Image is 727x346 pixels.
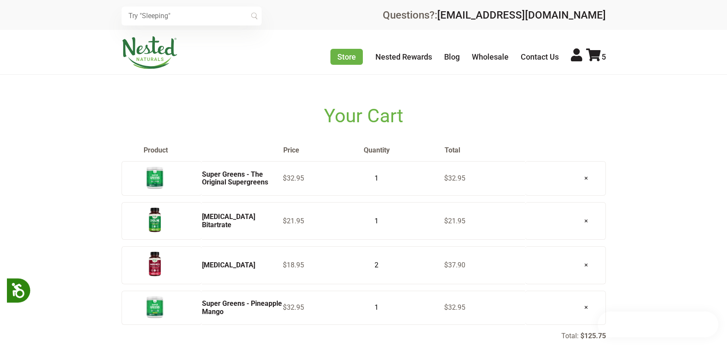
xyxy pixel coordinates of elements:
a: [MEDICAL_DATA] [202,261,255,269]
th: Product [122,146,283,155]
span: $21.95 [283,217,304,225]
input: Try "Sleeping" [122,6,262,25]
th: Total [444,146,525,155]
a: × [577,167,595,189]
span: $32.95 [283,303,304,311]
span: 5 [602,52,606,61]
a: Super Greens - Pineapple Mango [202,299,282,315]
img: Nested Naturals [122,36,178,69]
a: 5 [586,52,606,61]
a: Contact Us [521,52,559,61]
a: Wholesale [472,52,509,61]
img: D-Mannose - USA [144,250,166,278]
iframe: Button to open loyalty program pop-up [598,311,718,337]
span: $37.90 [444,261,465,269]
a: Blog [444,52,460,61]
a: Super Greens - The Original Supergreens [202,170,268,186]
a: × [577,254,595,276]
span: $32.95 [444,303,465,311]
p: $125.75 [580,332,606,340]
a: [EMAIL_ADDRESS][DOMAIN_NAME] [437,9,606,21]
div: Questions?: [383,10,606,20]
th: Quantity [363,146,444,155]
span: $21.95 [444,217,465,225]
img: Super Greens - The Original Supergreens - 30 Servings [144,165,166,190]
th: Price [283,146,364,155]
a: Store [330,49,363,65]
a: × [577,296,595,318]
span: $18.95 [283,261,304,269]
a: Nested Rewards [375,52,432,61]
a: [MEDICAL_DATA] Bitartrate [202,213,255,229]
h1: Your Cart [122,105,606,127]
img: Choline Bitartrate - USA [144,206,166,234]
img: Super Greens - Pineapple Mango - 30 Servings [144,295,166,319]
span: $32.95 [283,174,304,182]
a: × [577,210,595,232]
span: $32.95 [444,174,465,182]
